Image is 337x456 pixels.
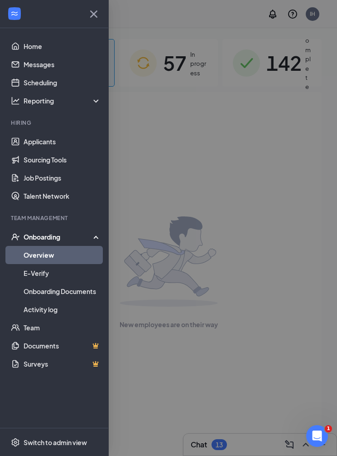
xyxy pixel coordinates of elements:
a: Scheduling [24,74,101,92]
a: Overview [24,246,101,264]
a: E-Verify [24,264,101,282]
a: Applicants [24,132,101,151]
svg: Analysis [11,96,20,105]
div: Team Management [11,214,99,222]
div: Onboarding [24,232,93,241]
a: Home [24,37,101,55]
a: Talent Network [24,187,101,205]
svg: Settings [11,438,20,447]
a: Messages [24,55,101,74]
div: Hiring [11,119,99,127]
svg: Cross [87,7,101,21]
span: 1 [325,425,332,432]
a: Team [24,319,101,337]
svg: UserCheck [11,232,20,241]
svg: WorkstreamLogo [10,9,19,18]
div: Reporting [24,96,101,105]
a: DocumentsCrown [24,337,101,355]
a: Activity log [24,300,101,319]
iframe: Intercom live chat [306,425,328,447]
div: Switch to admin view [24,438,87,447]
a: SurveysCrown [24,355,101,373]
a: Sourcing Tools [24,151,101,169]
a: Onboarding Documents [24,282,101,300]
a: Job Postings [24,169,101,187]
